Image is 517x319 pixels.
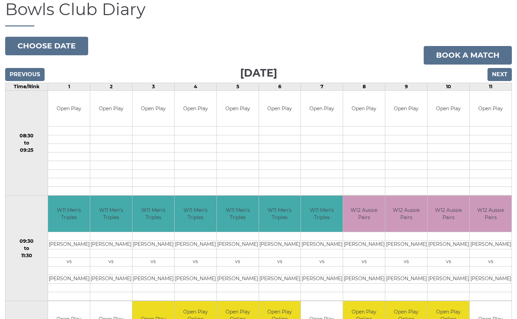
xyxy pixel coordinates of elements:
td: Open Play [385,91,427,127]
td: 3 [132,83,174,90]
td: [PERSON_NAME] [343,275,385,283]
td: 4 [174,83,216,90]
td: vs [132,258,174,266]
td: [PERSON_NAME] [48,275,90,283]
button: Choose date [5,37,88,55]
input: Previous [5,68,45,81]
td: [PERSON_NAME] [427,240,469,249]
td: Open Play [343,91,385,127]
td: Time/Rink [5,83,48,90]
a: Book a match [424,46,512,65]
td: W12 Aussie Pairs [427,196,469,232]
td: Open Play [175,91,216,127]
td: vs [301,258,343,266]
td: Open Play [217,91,259,127]
td: [PERSON_NAME] [343,240,385,249]
td: W11 Men's Triples [90,196,132,232]
td: W11 Men's Triples [217,196,259,232]
td: [PERSON_NAME] [90,240,132,249]
td: vs [175,258,216,266]
td: vs [343,258,385,266]
td: vs [385,258,427,266]
td: W11 Men's Triples [48,196,90,232]
td: [PERSON_NAME] [470,275,512,283]
td: [PERSON_NAME] [259,275,301,283]
td: Open Play [48,91,90,127]
td: vs [217,258,259,266]
td: [PERSON_NAME] [301,240,343,249]
td: 1 [48,83,90,90]
td: 2 [90,83,132,90]
td: 5 [216,83,259,90]
td: vs [48,258,90,266]
td: [PERSON_NAME] [90,275,132,283]
td: 10 [427,83,470,90]
td: Open Play [301,91,343,127]
td: [PERSON_NAME] [175,275,216,283]
td: [PERSON_NAME] [217,240,259,249]
td: W11 Men's Triples [132,196,174,232]
td: W11 Men's Triples [259,196,301,232]
td: vs [427,258,469,266]
td: Open Play [90,91,132,127]
input: Next [487,68,512,81]
td: W12 Aussie Pairs [343,196,385,232]
td: [PERSON_NAME] [175,240,216,249]
td: 7 [301,83,343,90]
td: 9 [385,83,427,90]
td: vs [90,258,132,266]
td: Open Play [259,91,301,127]
td: vs [259,258,301,266]
td: [PERSON_NAME] [385,275,427,283]
td: W11 Men's Triples [175,196,216,232]
td: [PERSON_NAME] [132,275,174,283]
td: [PERSON_NAME] [385,240,427,249]
td: Open Play [470,91,512,127]
td: 8 [343,83,385,90]
td: [PERSON_NAME] [470,240,512,249]
td: Open Play [132,91,174,127]
td: [PERSON_NAME] [259,240,301,249]
td: [PERSON_NAME] [427,275,469,283]
td: 09:30 to 11:30 [5,196,48,301]
td: vs [470,258,512,266]
td: Open Play [427,91,469,127]
td: [PERSON_NAME] [301,275,343,283]
td: W12 Aussie Pairs [470,196,512,232]
h1: Bowls Club Diary [5,0,512,26]
td: W12 Aussie Pairs [385,196,427,232]
td: W11 Men's Triples [301,196,343,232]
td: 6 [259,83,301,90]
td: [PERSON_NAME] [217,275,259,283]
td: 08:30 to 09:25 [5,90,48,196]
td: [PERSON_NAME] [48,240,90,249]
td: [PERSON_NAME] [132,240,174,249]
td: 11 [470,83,512,90]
